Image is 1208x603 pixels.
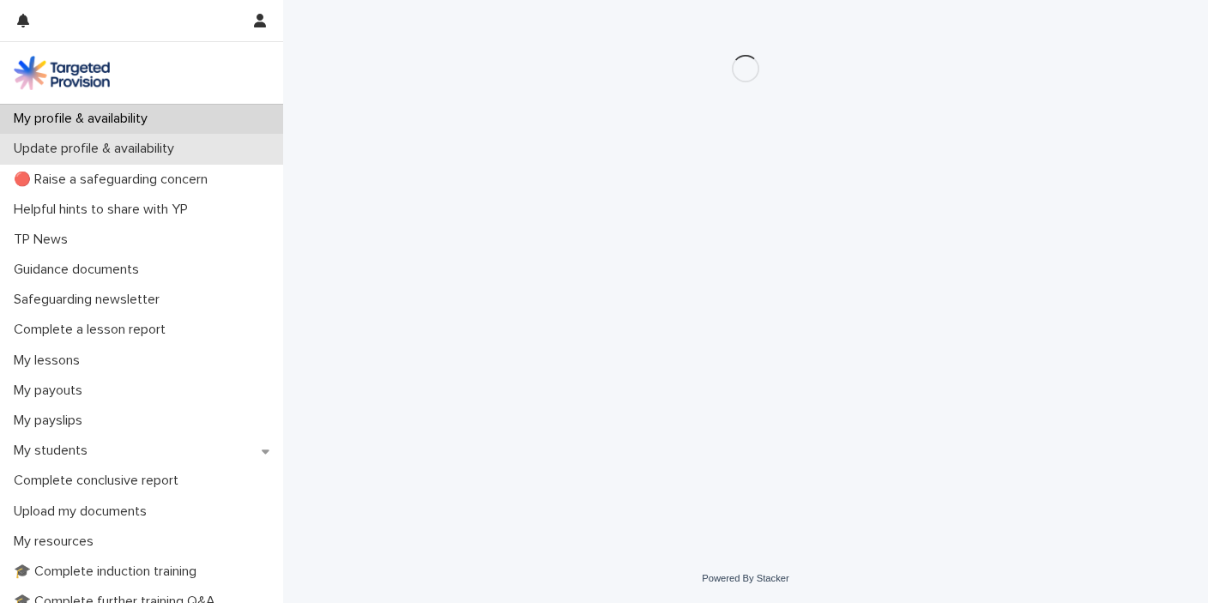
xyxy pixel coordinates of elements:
[7,413,96,429] p: My payslips
[7,322,179,338] p: Complete a lesson report
[7,292,173,308] p: Safeguarding newsletter
[7,504,160,520] p: Upload my documents
[7,232,82,248] p: TP News
[7,353,94,369] p: My lessons
[7,473,192,489] p: Complete conclusive report
[702,573,788,583] a: Powered By Stacker
[7,443,101,459] p: My students
[7,172,221,188] p: 🔴 Raise a safeguarding concern
[7,141,188,157] p: Update profile & availability
[7,202,202,218] p: Helpful hints to share with YP
[7,111,161,127] p: My profile & availability
[7,383,96,399] p: My payouts
[7,564,210,580] p: 🎓 Complete induction training
[7,534,107,550] p: My resources
[14,56,110,90] img: M5nRWzHhSzIhMunXDL62
[7,262,153,278] p: Guidance documents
